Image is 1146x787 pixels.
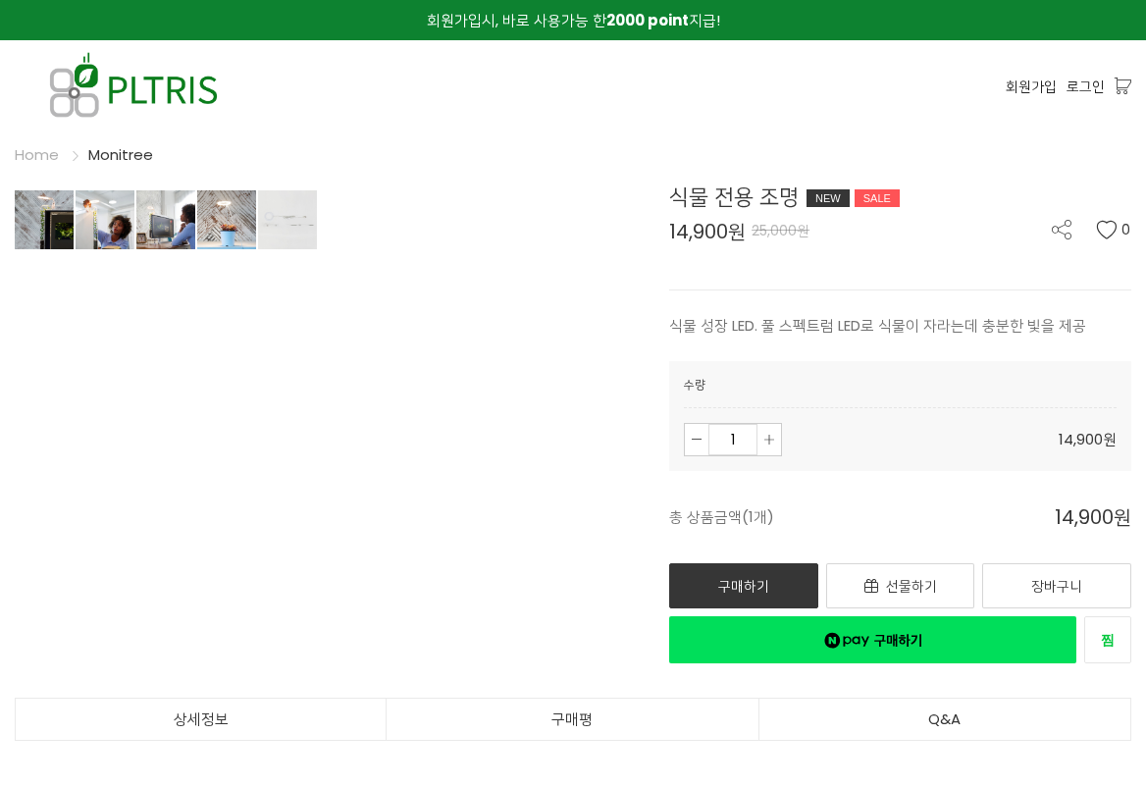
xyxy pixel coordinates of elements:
span: 25,000원 [752,221,809,240]
span: 회원가입시, 바로 사용가능 한 지급! [427,10,720,30]
span: 총 상품금액(1개) [669,486,936,549]
a: 구매평 [387,699,757,740]
div: 식물 전용 조명 [669,181,1131,213]
span: 14,900원 [669,222,746,241]
a: 새창 [1084,616,1131,663]
span: 14,900원 [936,486,1131,549]
a: Monitree [88,144,153,165]
a: 선물하기 [826,563,975,608]
div: NEW [807,189,850,207]
a: Home [15,144,59,165]
button: 0 [1096,220,1131,239]
input: number [708,424,757,455]
span: 선물하기 [886,576,937,596]
span: 0 [1121,220,1131,239]
a: 상세정보 [16,699,386,740]
span: 14,900원 [1059,429,1117,449]
p: 식물 성장 LED. 풀 스펙트럼 LED로 식물이 자라는데 충분한 빛을 제공 [669,314,1131,338]
div: SALE [855,189,900,207]
a: Q&A [759,699,1130,740]
strong: 2000 point [606,10,689,30]
a: 새창 [669,616,1076,663]
a: 구매하기 [669,563,818,608]
a: 회원가입 [1006,76,1057,97]
a: 로그인 [1067,76,1105,97]
span: 수량 [684,376,705,393]
a: 장바구니 [982,563,1131,608]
